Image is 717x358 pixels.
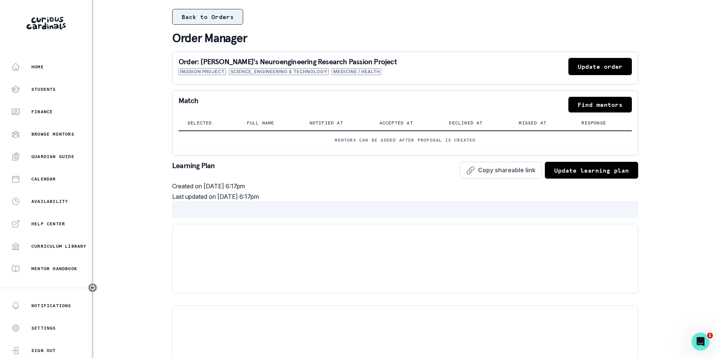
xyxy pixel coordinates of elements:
p: Last updated on [DATE] 6:17pm [172,192,638,201]
img: Curious Cardinals Logo [27,17,66,30]
span: Passion Project [179,68,226,75]
p: Home [31,64,44,70]
button: Update order [568,58,632,75]
p: Selected [187,120,212,126]
p: Match [179,97,198,112]
p: Availability [31,198,68,204]
p: Accepted at [379,120,413,126]
p: Students [31,86,56,92]
button: Copy shareable link [460,162,542,179]
iframe: Intercom live chat [692,333,710,351]
p: Missed at [519,120,546,126]
button: Back to Orders [172,9,243,25]
button: Update learning plan [545,162,638,179]
p: Full name [247,120,274,126]
span: Science, Engineering & Technology [229,68,329,75]
p: Notifications [31,303,71,309]
p: Finance [31,109,53,115]
p: Order Manager [172,31,638,46]
p: Sign Out [31,348,56,354]
span: Medicine / Health [332,68,381,75]
p: Learning Plan [172,162,215,179]
p: Curriculum Library [31,243,87,249]
p: Response [581,120,606,126]
p: Calendar [31,176,56,182]
button: Toggle sidebar [88,283,97,293]
p: Settings [31,325,56,331]
span: 1 [707,333,713,339]
p: Browse Mentors [31,131,74,137]
p: Mentor Handbook [31,266,77,272]
p: Guardian Guide [31,154,74,160]
p: Created on [DATE] 6:17pm [172,182,638,191]
p: Help Center [31,221,65,227]
p: Order: [PERSON_NAME]'s Neuroengineering Research Passion Project [179,58,397,65]
p: Mentors can be added after proposal is created [187,137,623,143]
button: Find mentors [568,97,632,112]
p: Notified at [310,120,343,126]
p: Declined at [449,120,482,126]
